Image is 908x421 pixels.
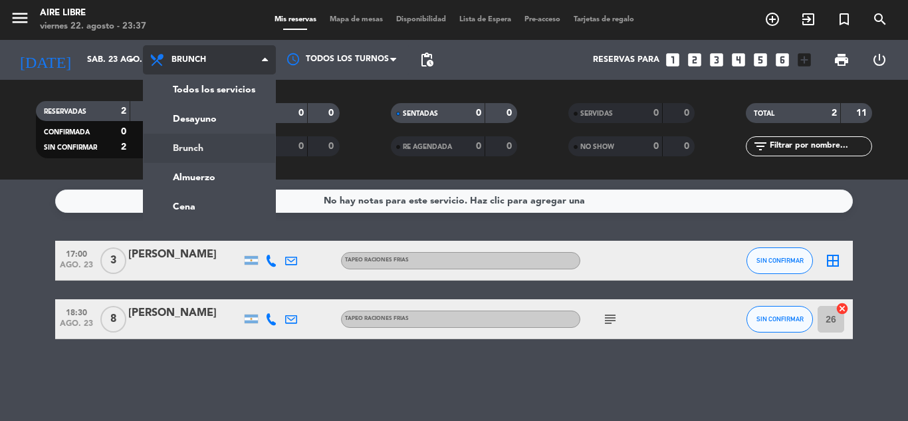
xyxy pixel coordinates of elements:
strong: 2 [121,142,126,152]
span: SERVIDAS [580,110,613,117]
span: Mapa de mesas [323,16,390,23]
strong: 0 [328,108,336,118]
a: Cena [144,192,275,221]
i: turned_in_not [836,11,852,27]
div: Aire Libre [40,7,146,20]
i: cancel [836,302,849,315]
span: ago. 23 [60,261,93,276]
span: print [834,52,850,68]
span: 3 [100,247,126,274]
i: looks_one [664,51,681,69]
i: search [872,11,888,27]
div: [PERSON_NAME] [128,305,241,322]
i: looks_two [686,51,703,69]
a: Brunch [144,134,275,163]
span: NO SHOW [580,144,614,150]
i: [DATE] [10,45,80,74]
i: exit_to_app [800,11,816,27]
i: looks_6 [774,51,791,69]
i: add_box [796,51,813,69]
div: No hay notas para este servicio. Haz clic para agregar una [324,194,585,209]
strong: 0 [328,142,336,151]
strong: 0 [653,108,659,118]
span: 18:30 [60,304,93,319]
span: 8 [100,306,126,333]
span: SENTADAS [403,110,438,117]
span: Disponibilidad [390,16,453,23]
span: pending_actions [419,52,435,68]
i: add_circle_outline [764,11,780,27]
strong: 0 [476,142,481,151]
i: looks_5 [752,51,769,69]
span: SIN CONFIRMAR [756,257,804,264]
a: Desayuno [144,104,275,134]
div: viernes 22. agosto - 23:37 [40,20,146,33]
span: Tarjetas de regalo [567,16,641,23]
strong: 0 [684,108,692,118]
span: CONFIRMADA [44,129,90,136]
span: SIN CONFIRMAR [44,144,97,151]
span: RE AGENDADA [403,144,452,150]
div: [PERSON_NAME] [128,246,241,263]
i: border_all [825,253,841,269]
i: power_settings_new [871,52,887,68]
i: menu [10,8,30,28]
span: TOTAL [754,110,774,117]
span: Brunch [171,55,206,65]
div: LOG OUT [860,40,898,80]
span: Mis reservas [268,16,323,23]
span: TAPEO RACIONES FRIAS [345,316,409,321]
i: subject [602,311,618,327]
span: Lista de Espera [453,16,518,23]
strong: 0 [507,142,514,151]
span: ago. 23 [60,319,93,335]
strong: 0 [298,142,304,151]
strong: 2 [832,108,837,118]
strong: 0 [507,108,514,118]
span: Pre-acceso [518,16,567,23]
strong: 2 [121,106,126,116]
span: TAPEO RACIONES FRIAS [345,257,409,263]
strong: 0 [476,108,481,118]
strong: 11 [856,108,869,118]
a: Almuerzo [144,163,275,192]
button: SIN CONFIRMAR [746,247,813,274]
button: SIN CONFIRMAR [746,306,813,333]
a: Todos los servicios [144,75,275,104]
i: filter_list [752,138,768,154]
span: Reservas para [593,55,659,65]
strong: 0 [653,142,659,151]
strong: 0 [121,127,126,136]
button: menu [10,8,30,33]
i: looks_4 [730,51,747,69]
input: Filtrar por nombre... [768,139,871,154]
strong: 0 [684,142,692,151]
span: RESERVADAS [44,108,86,115]
i: arrow_drop_down [124,52,140,68]
strong: 0 [298,108,304,118]
span: SIN CONFIRMAR [756,315,804,323]
i: looks_3 [708,51,725,69]
span: 17:00 [60,245,93,261]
